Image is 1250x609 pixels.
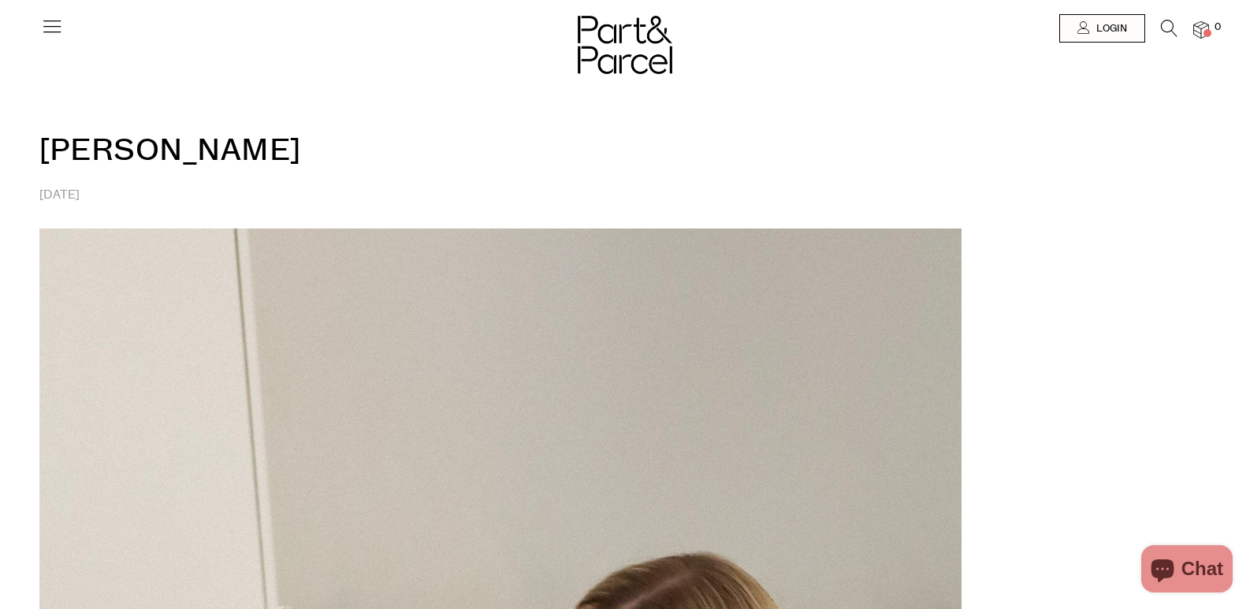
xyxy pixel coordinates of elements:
img: Part&Parcel [578,16,672,74]
h1: [PERSON_NAME] [39,83,962,185]
span: 0 [1211,20,1225,35]
a: Login [1059,14,1145,43]
time: [DATE] [39,187,80,203]
inbox-online-store-chat: Shopify online store chat [1137,545,1237,596]
span: Login [1092,22,1127,35]
a: 0 [1193,21,1209,38]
